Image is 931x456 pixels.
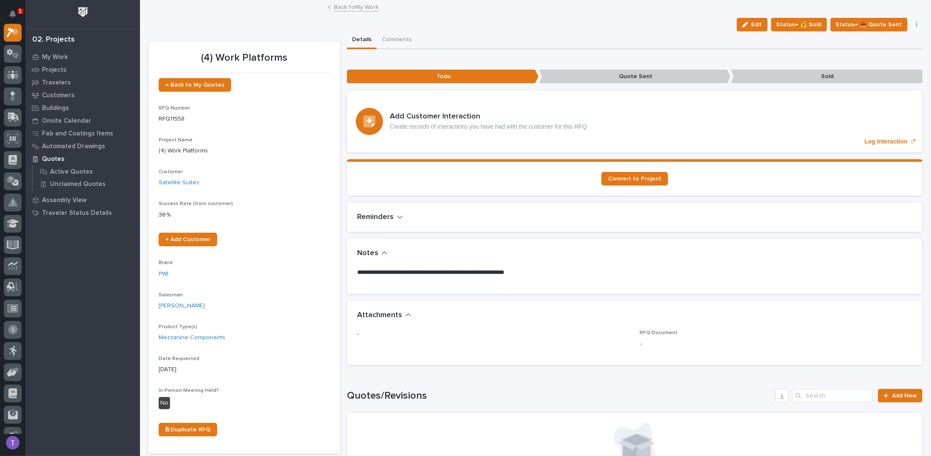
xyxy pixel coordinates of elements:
a: ⎘ Duplicate RFQ [159,423,217,436]
span: Project Name [159,138,193,143]
p: Todo [347,70,539,84]
p: (4) Work Platforms [159,146,330,155]
a: My Work [25,51,140,63]
span: Edit [752,21,762,28]
p: Fab and Coatings Items [42,130,113,138]
h2: Notes [357,249,378,258]
a: Convert to Project [601,172,668,186]
span: Product Type(s) [159,324,197,329]
span: Convert to Project [608,176,661,182]
a: Travelers [25,76,140,89]
h1: Quotes/Revisions [347,390,772,402]
h3: Add Customer Interaction [390,112,587,121]
a: Active Quotes [33,166,140,177]
p: RFQ11558 [159,115,330,124]
span: Add New [892,393,917,399]
span: Status→ 💰 Sold [777,20,822,30]
p: Active Quotes [50,168,93,176]
button: Comments [377,31,417,49]
span: Salesman [159,293,183,298]
a: + Add Customer [159,233,217,246]
p: Quote Sent [539,70,731,84]
span: ⎘ Duplicate RFQ [165,427,210,433]
p: Assembly View [42,197,87,204]
img: Workspace Logo [75,4,91,20]
a: Quotes [25,152,140,165]
button: Status→ 💰 Sold [771,18,827,31]
span: In-Person Meeting Held? [159,388,219,393]
div: No [159,397,170,409]
span: Status→ 📤 Quote Sent [836,20,902,30]
p: Unclaimed Quotes [50,180,106,188]
a: Onsite Calendar [25,114,140,127]
a: Projects [25,63,140,76]
button: users-avatar [4,434,22,452]
a: Fab and Coatings Items [25,127,140,140]
a: PWI [159,270,168,279]
span: Brand [159,260,173,265]
button: Edit [737,18,768,31]
p: Travelers [42,79,71,87]
p: 36 % [159,211,330,220]
span: Customer [159,169,183,175]
span: ← Back to My Quotes [165,82,224,88]
a: Mezzanine Components [159,333,225,342]
button: Notes [357,249,388,258]
p: Log Interaction [864,138,907,145]
a: ← Back to My Quotes [159,78,231,92]
h2: Attachments [357,311,402,320]
p: - [640,340,912,349]
p: Customers [42,92,75,99]
button: Reminders [357,213,403,222]
a: Back toMy Work [334,2,379,11]
p: [DATE] [159,365,330,374]
p: - [357,330,629,339]
span: Success Rate (from customer) [159,201,233,206]
a: Customers [25,89,140,101]
a: Satellite Suites [159,178,199,187]
p: Projects [42,66,67,74]
p: Sold [731,70,923,84]
p: Onsite Calendar [42,117,91,125]
a: Unclaimed Quotes [33,178,140,190]
span: Date Requested [159,356,199,361]
p: Automated Drawings [42,143,105,150]
button: Details [347,31,377,49]
a: Add New [878,389,923,403]
a: Automated Drawings [25,140,140,152]
p: Buildings [42,104,69,112]
a: Traveler Status Details [25,206,140,219]
p: Create records of interactions you have had with the customer for this RFQ [390,123,587,130]
p: Traveler Status Details [42,209,112,217]
button: Attachments [357,311,411,320]
a: Buildings [25,101,140,114]
button: Status→ 📤 Quote Sent [830,18,908,31]
p: Quotes [42,155,64,163]
span: RFQ Document [640,330,678,335]
div: Notifications1 [11,10,22,24]
input: Search [792,389,873,403]
a: [PERSON_NAME] [159,301,205,310]
p: 1 [19,8,22,14]
span: + Add Customer [165,236,210,242]
p: My Work [42,53,68,61]
a: Log Interaction [347,90,923,152]
a: Assembly View [25,194,140,206]
button: Notifications [4,5,22,23]
div: 02. Projects [32,35,75,45]
h2: Reminders [357,213,394,222]
p: (4) Work Platforms [159,52,330,64]
span: RFQ Number [159,106,190,111]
